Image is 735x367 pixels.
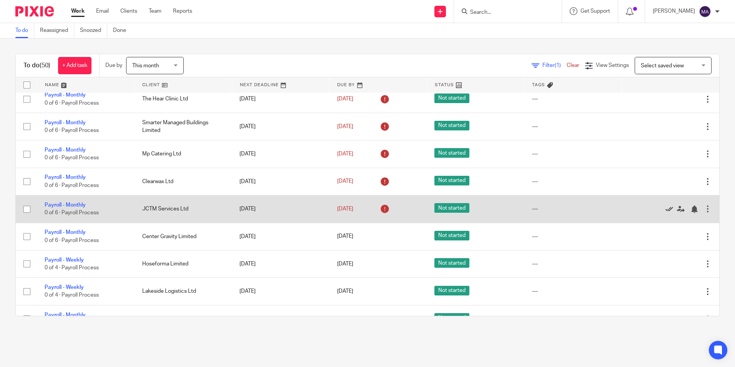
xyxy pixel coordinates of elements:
[532,123,614,130] div: ---
[135,85,232,113] td: The Hear Clinic Ltd
[135,223,232,250] td: Center Gravity Limited
[80,23,107,38] a: Snoozed
[120,7,137,15] a: Clients
[132,63,159,68] span: This month
[434,231,469,240] span: Not started
[434,286,469,295] span: Not started
[434,313,469,323] span: Not started
[337,151,353,157] span: [DATE]
[653,7,695,15] p: [PERSON_NAME]
[15,23,34,38] a: To do
[135,305,232,332] td: Hpm Media Ltd
[665,205,677,213] a: Mark as done
[596,63,629,68] span: View Settings
[469,9,539,16] input: Search
[149,7,161,15] a: Team
[232,168,329,195] td: [DATE]
[542,63,567,68] span: Filter
[532,205,614,213] div: ---
[337,206,353,212] span: [DATE]
[40,23,74,38] a: Reassigned
[699,5,711,18] img: svg%3E
[135,113,232,140] td: Smarter Managed Buildings Limited
[45,210,99,215] span: 0 of 6 · Payroll Process
[45,238,99,243] span: 0 of 6 · Payroll Process
[434,121,469,130] span: Not started
[45,257,84,263] a: Payroll - Weekly
[45,293,99,298] span: 0 of 4 · Payroll Process
[337,261,353,267] span: [DATE]
[40,62,50,68] span: (50)
[58,57,91,74] a: + Add task
[434,93,469,103] span: Not started
[232,278,329,305] td: [DATE]
[45,285,84,290] a: Payroll - Weekly
[532,315,614,323] div: ---
[337,234,353,239] span: [DATE]
[23,62,50,70] h1: To do
[45,120,86,125] a: Payroll - Monthly
[45,265,99,270] span: 0 of 4 · Payroll Process
[15,6,54,17] img: Pixie
[45,147,86,153] a: Payroll - Monthly
[641,63,684,68] span: Select saved view
[532,260,614,268] div: ---
[45,175,86,180] a: Payroll - Monthly
[232,140,329,168] td: [DATE]
[135,140,232,168] td: Mp Catering Ltd
[555,63,561,68] span: (1)
[45,183,99,188] span: 0 of 6 · Payroll Process
[434,176,469,185] span: Not started
[232,305,329,332] td: [DATE]
[232,195,329,223] td: [DATE]
[532,95,614,103] div: ---
[135,168,232,195] td: Clearwax Ltd
[45,202,86,208] a: Payroll - Monthly
[337,179,353,184] span: [DATE]
[434,258,469,268] span: Not started
[45,312,86,318] a: Payroll - Monthly
[337,96,353,102] span: [DATE]
[532,178,614,185] div: ---
[232,250,329,277] td: [DATE]
[532,150,614,158] div: ---
[434,148,469,158] span: Not started
[45,155,99,161] span: 0 of 6 · Payroll Process
[337,289,353,294] span: [DATE]
[580,8,610,14] span: Get Support
[434,203,469,213] span: Not started
[532,83,545,87] span: Tags
[45,230,86,235] a: Payroll - Monthly
[173,7,192,15] a: Reports
[45,100,99,106] span: 0 of 6 · Payroll Process
[96,7,109,15] a: Email
[113,23,132,38] a: Done
[532,287,614,295] div: ---
[567,63,579,68] a: Clear
[232,113,329,140] td: [DATE]
[532,233,614,240] div: ---
[135,195,232,223] td: JCTM Services Ltd
[71,7,85,15] a: Work
[135,250,232,277] td: Hoseforma Limited
[337,124,353,129] span: [DATE]
[45,128,99,133] span: 0 of 6 · Payroll Process
[105,62,122,69] p: Due by
[135,278,232,305] td: Lakeside Logistics Ltd
[232,85,329,113] td: [DATE]
[45,92,86,98] a: Payroll - Monthly
[232,223,329,250] td: [DATE]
